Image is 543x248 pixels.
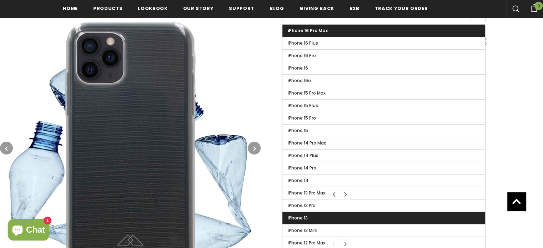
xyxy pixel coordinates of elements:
span: iPhone 13 Pro [288,202,316,208]
span: Blog [270,5,284,12]
span: Home [63,5,78,12]
span: iPhone 16 Pro [288,52,316,59]
span: iPhone 14 [288,177,308,183]
span: Giving back [300,5,334,12]
span: iPhone 14 Pro Max [288,140,326,146]
span: iPhone 16 Pro Max [288,27,328,34]
span: support [229,5,254,12]
span: iPhone 16 Plus [288,40,318,46]
span: iPhone 13 [288,215,308,221]
span: iPhone 14 Pro [288,165,316,171]
span: Our Story [183,5,214,12]
span: iPhone 13 Pro Max [288,190,325,196]
span: iPhone 13 Mini [288,227,317,233]
span: iPhone 14 Plus [288,152,318,158]
a: 0 [525,3,543,12]
span: iPhone 16 [288,65,308,71]
span: Track your order [375,5,428,12]
span: iPhone 15 Pro Max [288,90,326,96]
span: iPhone 15 Pro [288,115,316,121]
span: Lookbook [138,5,167,12]
span: Products [93,5,122,12]
span: iPhone 15 Plus [288,102,318,108]
span: iPhone 15 [288,127,308,133]
span: iPhone 16e [288,77,311,83]
span: B2B [350,5,360,12]
span: 0 [534,2,543,10]
inbox-online-store-chat: Shopify online store chat [6,219,51,242]
span: iPhone 12 Pro Max [288,240,325,246]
